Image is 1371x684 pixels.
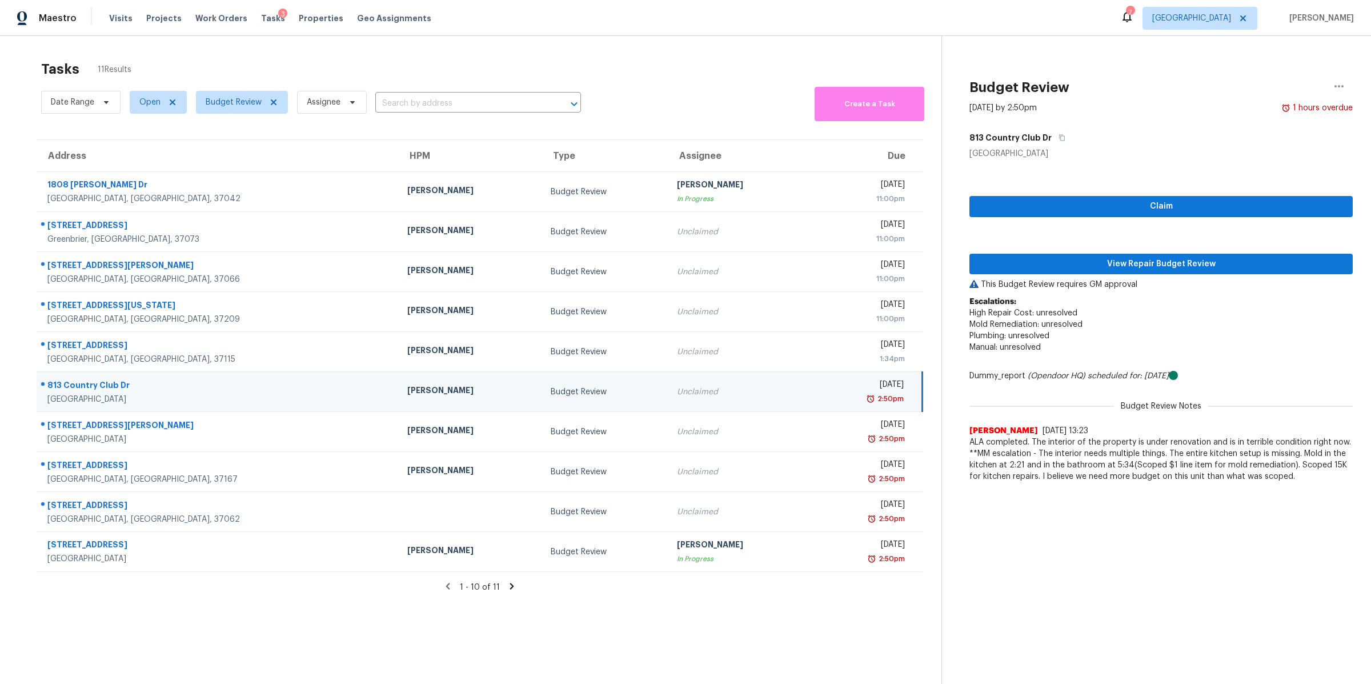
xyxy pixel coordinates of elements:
[47,299,389,314] div: [STREET_ADDRESS][US_STATE]
[867,513,876,525] img: Overdue Alarm Icon
[1043,427,1088,435] span: [DATE] 13:23
[407,385,532,399] div: [PERSON_NAME]
[146,13,182,24] span: Projects
[820,98,919,111] span: Create a Task
[820,193,904,205] div: 11:00pm
[47,419,389,434] div: [STREET_ADDRESS][PERSON_NAME]
[551,506,659,518] div: Budget Review
[407,305,532,319] div: [PERSON_NAME]
[375,95,549,113] input: Search by address
[969,370,1353,382] div: Dummy_report
[407,185,532,199] div: [PERSON_NAME]
[41,63,79,75] h2: Tasks
[969,148,1353,159] div: [GEOGRAPHIC_DATA]
[407,425,532,439] div: [PERSON_NAME]
[47,514,389,525] div: [GEOGRAPHIC_DATA], [GEOGRAPHIC_DATA], 37062
[1088,372,1169,380] i: scheduled for: [DATE]
[677,466,802,478] div: Unclaimed
[876,433,905,445] div: 2:50pm
[1052,127,1067,148] button: Copy Address
[551,226,659,238] div: Budget Review
[820,219,904,233] div: [DATE]
[47,434,389,445] div: [GEOGRAPHIC_DATA]
[876,553,905,565] div: 2:50pm
[820,233,904,245] div: 11:00pm
[551,466,659,478] div: Budget Review
[47,234,389,245] div: Greenbrier, [GEOGRAPHIC_DATA], 37073
[969,298,1016,306] b: Escalations:
[542,140,668,172] th: Type
[876,513,905,525] div: 2:50pm
[668,140,811,172] th: Assignee
[820,273,904,285] div: 11:00pm
[37,140,398,172] th: Address
[677,179,802,193] div: [PERSON_NAME]
[820,539,904,553] div: [DATE]
[677,306,802,318] div: Unclaimed
[195,13,247,24] span: Work Orders
[969,132,1052,143] h5: 813 Country Club Dr
[47,354,389,365] div: [GEOGRAPHIC_DATA], [GEOGRAPHIC_DATA], 37115
[47,339,389,354] div: [STREET_ADDRESS]
[47,179,389,193] div: 1808 [PERSON_NAME] Dr
[357,13,431,24] span: Geo Assignments
[1290,102,1353,114] div: 1 hours overdue
[551,426,659,438] div: Budget Review
[969,82,1069,93] h2: Budget Review
[398,140,542,172] th: HPM
[820,353,904,365] div: 1:34pm
[677,266,802,278] div: Unclaimed
[1028,372,1085,380] i: (Opendoor HQ)
[47,219,389,234] div: [STREET_ADDRESS]
[969,321,1083,329] span: Mold Remediation: unresolved
[551,386,659,398] div: Budget Review
[969,279,1353,290] p: This Budget Review requires GM approval
[876,473,905,485] div: 2:50pm
[47,474,389,485] div: [GEOGRAPHIC_DATA], [GEOGRAPHIC_DATA], 37167
[407,225,532,239] div: [PERSON_NAME]
[969,254,1353,275] button: View Repair Budget Review
[1281,102,1290,114] img: Overdue Alarm Icon
[969,196,1353,217] button: Claim
[969,332,1049,340] span: Plumbing: unresolved
[820,299,904,313] div: [DATE]
[1126,7,1134,18] div: 7
[969,425,1038,437] span: [PERSON_NAME]
[677,193,802,205] div: In Progress
[820,419,904,433] div: [DATE]
[811,140,922,172] th: Due
[407,465,532,479] div: [PERSON_NAME]
[551,346,659,358] div: Budget Review
[98,64,131,75] span: 11 Results
[47,459,389,474] div: [STREET_ADDRESS]
[820,499,904,513] div: [DATE]
[47,394,389,405] div: [GEOGRAPHIC_DATA]
[566,96,582,112] button: Open
[820,459,904,473] div: [DATE]
[39,13,77,24] span: Maestro
[820,259,904,273] div: [DATE]
[677,226,802,238] div: Unclaimed
[875,393,904,405] div: 2:50pm
[677,506,802,518] div: Unclaimed
[47,259,389,274] div: [STREET_ADDRESS][PERSON_NAME]
[677,386,802,398] div: Unclaimed
[815,87,924,121] button: Create a Task
[820,179,904,193] div: [DATE]
[109,13,133,24] span: Visits
[1285,13,1354,24] span: [PERSON_NAME]
[206,97,262,108] span: Budget Review
[820,339,904,353] div: [DATE]
[51,97,94,108] span: Date Range
[47,379,389,394] div: 813 Country Club Dr
[47,274,389,285] div: [GEOGRAPHIC_DATA], [GEOGRAPHIC_DATA], 37066
[969,309,1077,317] span: High Repair Cost: unresolved
[820,313,904,325] div: 11:00pm
[867,433,876,445] img: Overdue Alarm Icon
[47,193,389,205] div: [GEOGRAPHIC_DATA], [GEOGRAPHIC_DATA], 37042
[969,343,1041,351] span: Manual: unresolved
[820,379,904,393] div: [DATE]
[677,553,802,565] div: In Progress
[1114,401,1208,412] span: Budget Review Notes
[867,553,876,565] img: Overdue Alarm Icon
